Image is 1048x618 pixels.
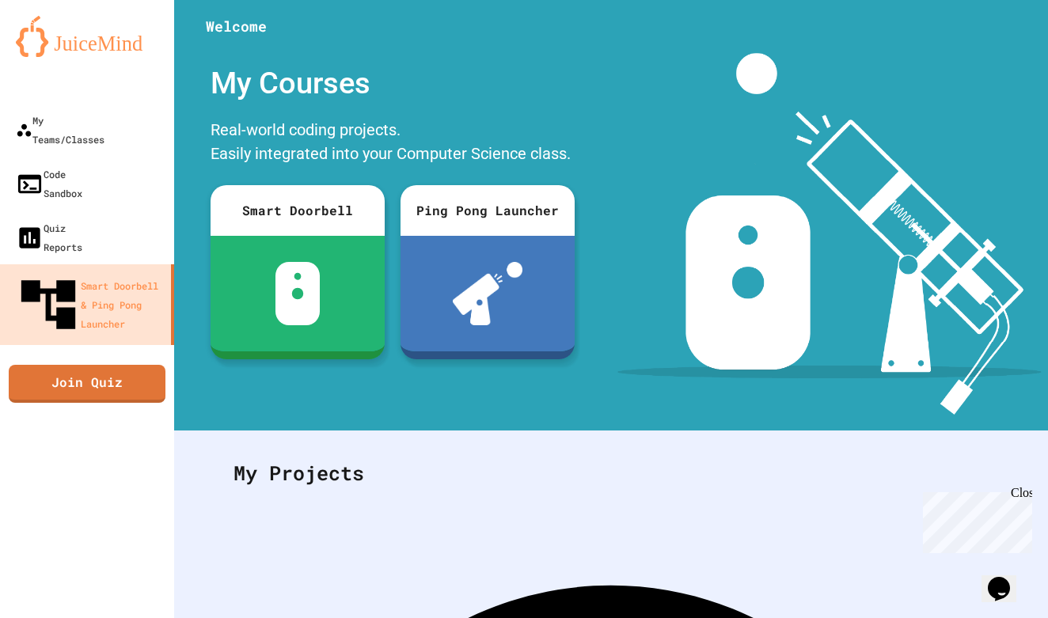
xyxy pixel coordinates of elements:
[16,111,104,149] div: My Teams/Classes
[16,218,82,256] div: Quiz Reports
[617,53,1042,415] img: banner-image-my-projects.png
[275,262,321,325] img: sdb-white.svg
[6,6,109,100] div: Chat with us now!Close
[453,262,523,325] img: ppl-with-ball.png
[16,272,165,337] div: Smart Doorbell & Ping Pong Launcher
[16,16,158,57] img: logo-orange.svg
[9,365,165,403] a: Join Quiz
[16,165,82,203] div: Code Sandbox
[203,114,583,173] div: Real-world coding projects. Easily integrated into your Computer Science class.
[401,185,575,236] div: Ping Pong Launcher
[203,53,583,114] div: My Courses
[982,555,1032,602] iframe: chat widget
[218,442,1004,504] div: My Projects
[917,486,1032,553] iframe: chat widget
[211,185,385,236] div: Smart Doorbell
